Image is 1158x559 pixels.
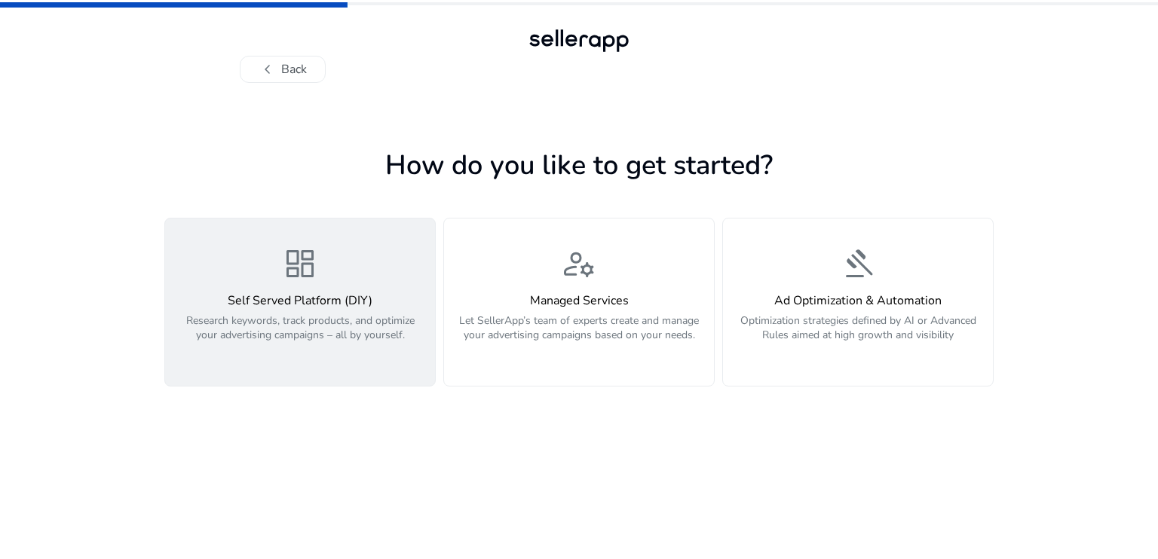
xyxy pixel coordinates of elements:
[453,313,705,359] p: Let SellerApp’s team of experts create and manage your advertising campaigns based on your needs.
[259,60,277,78] span: chevron_left
[453,294,705,308] h4: Managed Services
[240,56,326,83] button: chevron_leftBack
[282,246,318,282] span: dashboard
[732,313,984,359] p: Optimization strategies defined by AI or Advanced Rules aimed at high growth and visibility
[443,218,715,386] button: manage_accountsManaged ServicesLet SellerApp’s team of experts create and manage your advertising...
[722,218,994,386] button: gavelAd Optimization & AutomationOptimization strategies defined by AI or Advanced Rules aimed at...
[164,149,994,182] h1: How do you like to get started?
[174,313,426,359] p: Research keywords, track products, and optimize your advertising campaigns – all by yourself.
[561,246,597,282] span: manage_accounts
[164,218,436,386] button: dashboardSelf Served Platform (DIY)Research keywords, track products, and optimize your advertisi...
[174,294,426,308] h4: Self Served Platform (DIY)
[732,294,984,308] h4: Ad Optimization & Automation
[840,246,876,282] span: gavel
